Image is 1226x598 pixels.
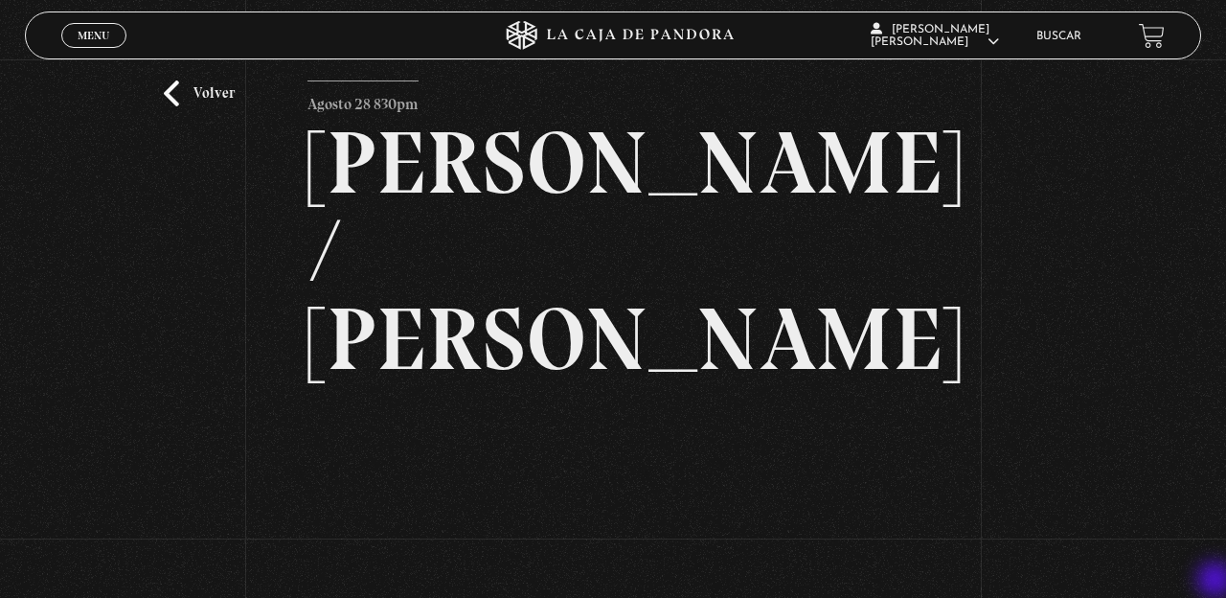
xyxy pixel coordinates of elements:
span: Menu [78,30,109,41]
a: View your shopping cart [1139,23,1165,49]
span: [PERSON_NAME] [PERSON_NAME] [871,24,999,48]
a: Buscar [1036,31,1081,42]
span: Cerrar [72,46,117,59]
h2: [PERSON_NAME] / [PERSON_NAME] [307,119,919,383]
a: Volver [164,80,235,106]
p: Agosto 28 830pm [307,80,419,119]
